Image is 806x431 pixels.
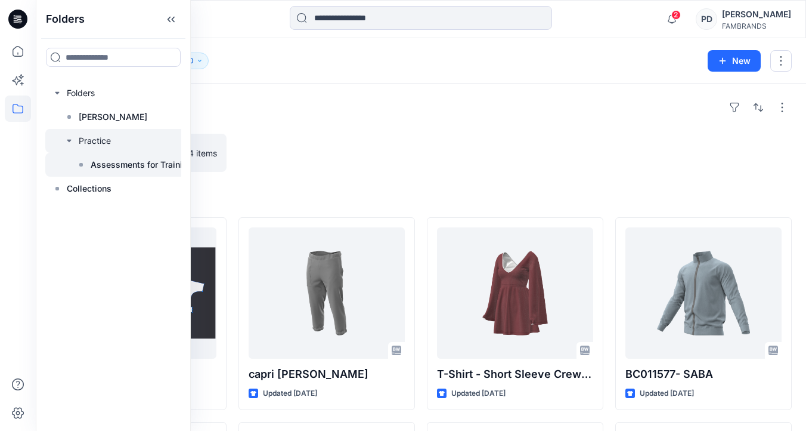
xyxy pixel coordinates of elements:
[671,10,681,20] span: 2
[696,8,717,30] div: PD
[50,191,792,205] h4: Styles
[722,7,791,21] div: [PERSON_NAME]
[708,50,761,72] button: New
[79,110,147,124] p: [PERSON_NAME]
[263,387,317,400] p: Updated [DATE]
[625,366,782,383] p: BC011577- SABA
[437,366,593,383] p: T-Shirt - Short Sleeve Crew Neck
[722,21,791,30] div: FAMBRANDS
[640,387,694,400] p: Updated [DATE]
[188,147,217,159] p: 4 items
[91,158,193,172] p: Assessments for Training
[67,181,111,196] p: Collections
[249,366,405,383] p: capri [PERSON_NAME]
[437,227,593,359] a: T-Shirt - Short Sleeve Crew Neck
[451,387,506,400] p: Updated [DATE]
[625,227,782,359] a: BC011577- SABA
[249,227,405,359] a: capri michell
